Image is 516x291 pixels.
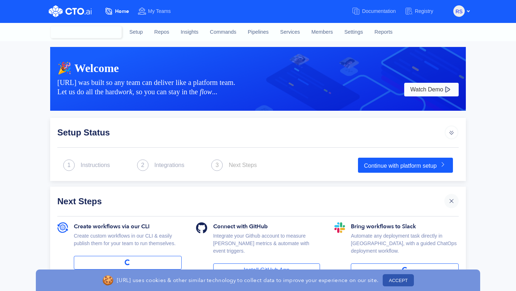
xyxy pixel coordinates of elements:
a: Pipelines [242,23,274,42]
div: Next Steps [229,161,257,170]
img: arrow_icon_default.svg [444,125,459,139]
a: Settings [339,23,369,42]
div: Create custom workflows in our CLI & easily publish them for your team to run themselves. [74,232,182,256]
i: work [118,88,132,96]
a: Insights [175,23,204,42]
a: Registry [405,5,442,18]
div: Setup Status [57,125,444,139]
div: [URL] was built so any team can deliver like a platform team. Let us do all the hard , so you can... [57,78,403,96]
span: 🍪 [102,273,114,287]
img: CTO.ai Logo [49,5,92,17]
span: Create workflows via our CLI [74,222,150,231]
a: Services [274,23,306,42]
span: Documentation [362,8,396,14]
button: Watch Demo [404,83,459,96]
a: Setup [124,23,149,42]
div: Instructions [81,161,110,170]
button: ACCEPT [383,274,414,286]
img: cross.svg [448,197,455,205]
div: 🎉 Welcome [57,61,459,75]
button: rs [453,5,465,17]
span: Home [115,8,129,15]
img: next_step.svg [211,159,223,171]
span: Registry [415,8,433,14]
a: Continue with platform setup [358,158,453,173]
img: next_step.svg [63,159,75,171]
a: Documentation [352,5,404,18]
a: Repos [149,23,175,42]
a: Members [306,23,339,42]
a: Reports [369,23,398,42]
div: Automate any deployment task directly in [GEOGRAPHIC_DATA], with a guided ChatOps deployment work... [351,232,459,263]
img: play-white.svg [443,85,452,94]
div: Integrations [154,161,185,170]
a: Install GitHub App [213,263,320,277]
p: [URL] uses cookies & other similar technology to collect data to improve your experience on our s... [117,277,378,284]
img: next_step.svg [137,159,149,171]
a: Commands [204,23,242,42]
div: Next Steps [57,194,444,208]
span: rs [455,6,462,17]
div: Bring workflows to Slack [351,222,459,232]
a: Home [105,5,138,18]
div: Connect with GitHub [213,222,320,232]
span: My Teams [148,8,171,14]
i: flow [200,88,212,96]
div: Integrate your Github account to measure [PERSON_NAME] metrics & automate with event triggers. [213,232,320,263]
a: My Teams [138,5,180,18]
